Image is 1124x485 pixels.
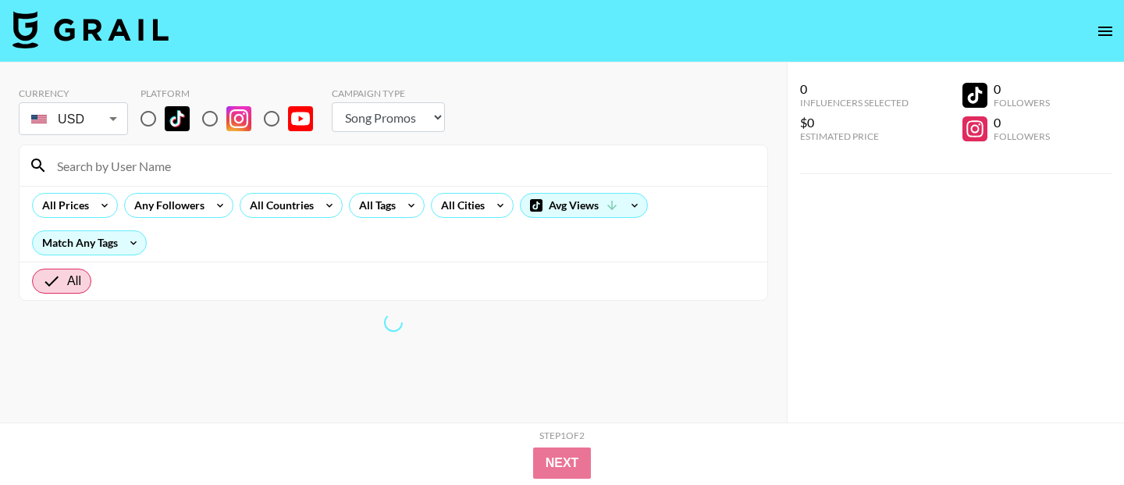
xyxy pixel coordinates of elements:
[140,87,325,99] div: Platform
[994,97,1050,109] div: Followers
[165,106,190,131] img: TikTok
[48,153,758,178] input: Search by User Name
[800,97,909,109] div: Influencers Selected
[22,105,125,133] div: USD
[332,87,445,99] div: Campaign Type
[800,115,909,130] div: $0
[125,194,208,217] div: Any Followers
[350,194,399,217] div: All Tags
[384,313,403,332] span: Refreshing lists, bookers, clients, countries, tags, cities, talent, talent...
[67,272,81,291] span: All
[800,130,909,142] div: Estimated Price
[994,115,1050,130] div: 0
[33,194,92,217] div: All Prices
[240,194,317,217] div: All Countries
[33,231,146,255] div: Match Any Tags
[994,130,1050,142] div: Followers
[288,106,313,131] img: YouTube
[539,430,585,441] div: Step 1 of 2
[19,87,128,99] div: Currency
[533,448,592,479] button: Next
[521,194,647,217] div: Avg Views
[800,81,909,97] div: 0
[994,81,1050,97] div: 0
[432,194,488,217] div: All Cities
[226,106,251,131] img: Instagram
[1090,16,1121,47] button: open drawer
[12,11,169,48] img: Grail Talent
